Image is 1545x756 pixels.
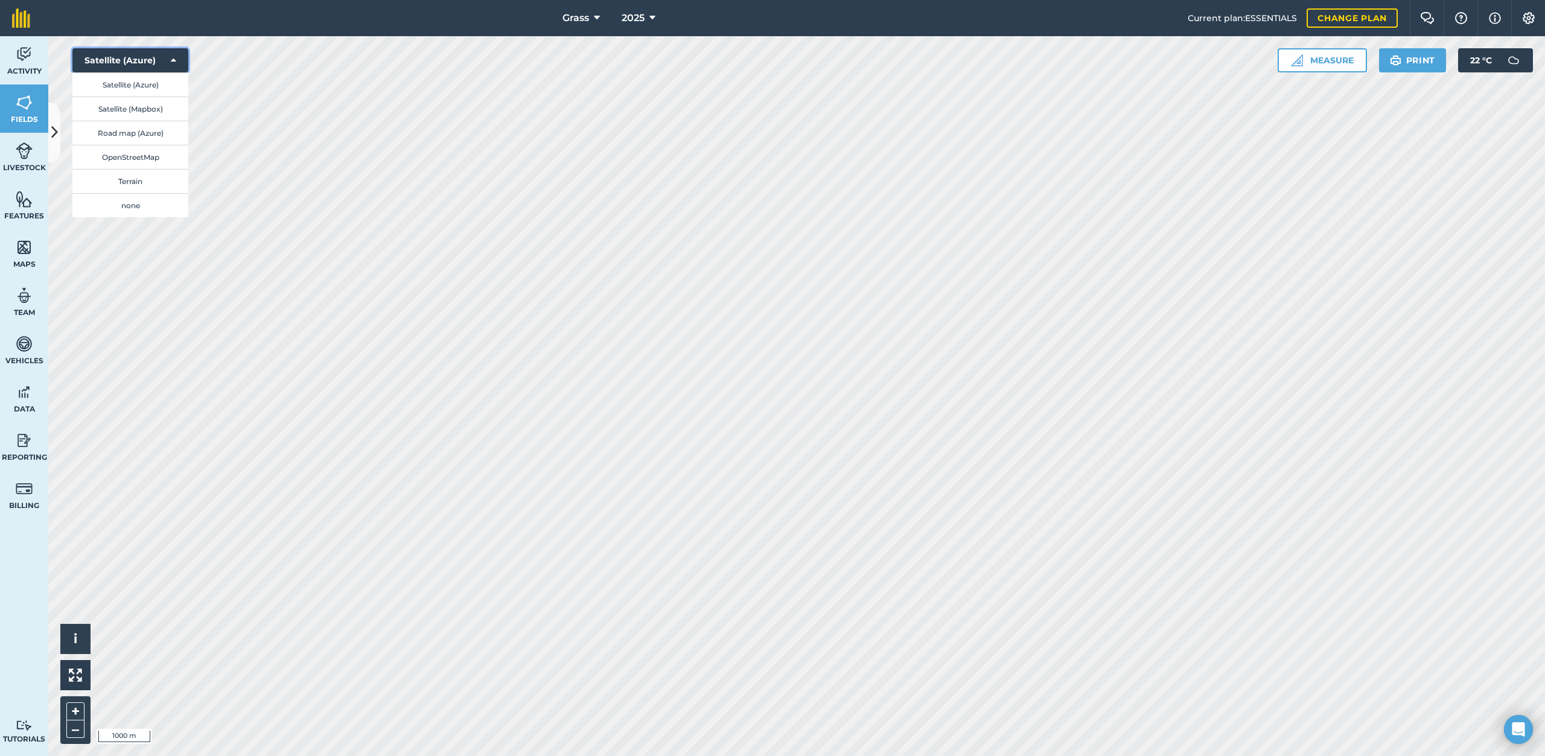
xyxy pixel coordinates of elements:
img: svg+xml;base64,PHN2ZyB4bWxucz0iaHR0cDovL3d3dy53My5vcmcvMjAwMC9zdmciIHdpZHRoPSI1NiIgaGVpZ2h0PSI2MC... [16,94,33,112]
div: Open Intercom Messenger [1504,715,1533,744]
button: Satellite (Mapbox) [72,97,188,121]
img: svg+xml;base64,PD94bWwgdmVyc2lvbj0iMS4wIiBlbmNvZGluZz0idXRmLTgiPz4KPCEtLSBHZW5lcmF0b3I6IEFkb2JlIE... [16,480,33,498]
img: svg+xml;base64,PD94bWwgdmVyc2lvbj0iMS4wIiBlbmNvZGluZz0idXRmLTgiPz4KPCEtLSBHZW5lcmF0b3I6IEFkb2JlIE... [16,45,33,63]
img: svg+xml;base64,PHN2ZyB4bWxucz0iaHR0cDovL3d3dy53My5vcmcvMjAwMC9zdmciIHdpZHRoPSI1NiIgaGVpZ2h0PSI2MC... [16,190,33,208]
span: Grass [562,11,589,25]
img: svg+xml;base64,PHN2ZyB4bWxucz0iaHR0cDovL3d3dy53My5vcmcvMjAwMC9zdmciIHdpZHRoPSIxNyIgaGVpZ2h0PSIxNy... [1489,11,1501,25]
button: Terrain [72,169,188,193]
img: svg+xml;base64,PHN2ZyB4bWxucz0iaHR0cDovL3d3dy53My5vcmcvMjAwMC9zdmciIHdpZHRoPSI1NiIgaGVpZ2h0PSI2MC... [16,238,33,256]
button: Print [1379,48,1447,72]
a: Change plan [1307,8,1398,28]
img: svg+xml;base64,PD94bWwgdmVyc2lvbj0iMS4wIiBlbmNvZGluZz0idXRmLTgiPz4KPCEtLSBHZW5lcmF0b3I6IEFkb2JlIE... [16,431,33,449]
img: Ruler icon [1291,54,1303,66]
span: 2025 [622,11,645,25]
button: Satellite (Azure) [72,48,188,72]
button: Road map (Azure) [72,121,188,145]
button: OpenStreetMap [72,145,188,169]
img: svg+xml;base64,PD94bWwgdmVyc2lvbj0iMS4wIiBlbmNvZGluZz0idXRmLTgiPz4KPCEtLSBHZW5lcmF0b3I6IEFkb2JlIE... [16,383,33,401]
button: – [66,720,84,738]
img: svg+xml;base64,PD94bWwgdmVyc2lvbj0iMS4wIiBlbmNvZGluZz0idXRmLTgiPz4KPCEtLSBHZW5lcmF0b3I6IEFkb2JlIE... [1502,48,1526,72]
button: 22 °C [1458,48,1533,72]
img: A cog icon [1521,12,1536,24]
button: Satellite (Azure) [72,72,188,97]
img: Four arrows, one pointing top left, one top right, one bottom right and the last bottom left [69,669,82,682]
img: svg+xml;base64,PD94bWwgdmVyc2lvbj0iMS4wIiBlbmNvZGluZz0idXRmLTgiPz4KPCEtLSBHZW5lcmF0b3I6IEFkb2JlIE... [16,335,33,353]
button: none [72,193,188,217]
span: Current plan : ESSENTIALS [1188,11,1297,25]
img: Two speech bubbles overlapping with the left bubble in the forefront [1420,12,1435,24]
img: A question mark icon [1454,12,1468,24]
img: svg+xml;base64,PD94bWwgdmVyc2lvbj0iMS4wIiBlbmNvZGluZz0idXRmLTgiPz4KPCEtLSBHZW5lcmF0b3I6IEFkb2JlIE... [16,720,33,731]
span: i [74,631,77,646]
img: svg+xml;base64,PHN2ZyB4bWxucz0iaHR0cDovL3d3dy53My5vcmcvMjAwMC9zdmciIHdpZHRoPSIxOSIgaGVpZ2h0PSIyNC... [1390,53,1401,68]
img: svg+xml;base64,PD94bWwgdmVyc2lvbj0iMS4wIiBlbmNvZGluZz0idXRmLTgiPz4KPCEtLSBHZW5lcmF0b3I6IEFkb2JlIE... [16,287,33,305]
button: Measure [1278,48,1367,72]
button: i [60,624,91,654]
img: fieldmargin Logo [12,8,30,28]
span: 22 ° C [1470,48,1492,72]
img: svg+xml;base64,PD94bWwgdmVyc2lvbj0iMS4wIiBlbmNvZGluZz0idXRmLTgiPz4KPCEtLSBHZW5lcmF0b3I6IEFkb2JlIE... [16,142,33,160]
button: + [66,702,84,720]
